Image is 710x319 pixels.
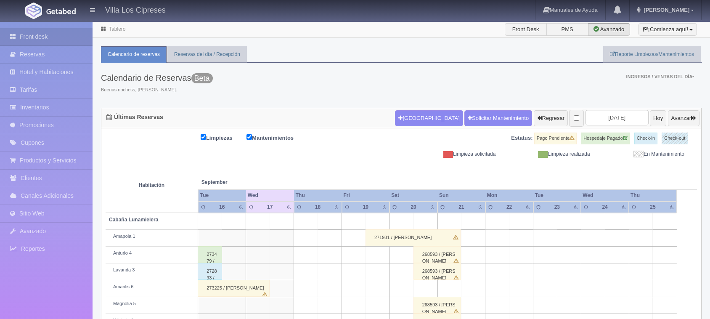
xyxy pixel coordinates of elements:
div: 268593 / [PERSON_NAME] [413,246,461,263]
div: 268593 / [PERSON_NAME] [413,263,461,280]
button: Avanzar [668,110,699,126]
a: Reporte Limpiezas/Mantenimientos [603,46,701,63]
span: September [201,179,291,186]
th: Thu [629,190,677,201]
input: Limpiezas [201,134,206,140]
span: [PERSON_NAME] [641,7,689,13]
th: Mon [485,190,533,201]
th: Sat [389,190,437,201]
th: Wed [581,190,629,201]
label: Check-in [634,133,657,144]
button: Regresar [534,110,568,126]
div: Lavanda 3 [109,267,194,274]
div: 19 [358,204,373,211]
a: Reservas del día / Recepción [167,46,247,63]
th: Sun [437,190,485,201]
div: Anturio 4 [109,250,194,257]
input: Mantenimientos [246,134,252,140]
a: Calendario de reservas [101,46,167,63]
div: 17 [262,204,277,211]
div: 25 [646,204,660,211]
label: PMS [546,23,588,36]
div: 271931 / [PERSON_NAME] [366,229,461,246]
label: Mantenimientos [246,133,306,142]
img: Getabed [46,8,76,14]
div: En Mantenimiento [596,151,691,158]
div: Amapola 1 [109,233,194,240]
div: Limpieza solicitada [408,151,502,158]
div: Limpieza realizada [502,151,596,158]
b: Cabaña Lunamielera [109,217,158,223]
div: 22 [502,204,517,211]
div: 21 [454,204,469,211]
div: 24 [598,204,612,211]
h3: Calendario de Reservas [101,73,213,82]
h4: Últimas Reservas [106,114,163,120]
th: Tue [198,190,246,201]
div: 20 [406,204,421,211]
button: [GEOGRAPHIC_DATA] [395,110,463,126]
span: Ingresos / Ventas del día [626,74,694,79]
div: 16 [215,204,229,211]
div: 18 [310,204,325,211]
label: Check-out [662,133,688,144]
span: Buenas nochess, [PERSON_NAME]. [101,87,213,93]
div: 23 [550,204,564,211]
button: Hoy [650,110,666,126]
label: Avanzado [588,23,630,36]
label: Hospedaje Pagado [581,133,630,144]
a: Tablero [109,26,125,32]
th: Tue [533,190,581,201]
div: Amarilis 6 [109,284,194,290]
span: Beta [191,73,213,83]
label: Estatus: [511,134,532,142]
div: 272893 / [PERSON_NAME] [198,263,222,280]
strong: Habitación [139,182,164,188]
div: 273479 / [PERSON_NAME] Raxo [PERSON_NAME] Raxo [198,246,222,263]
th: Thu [294,190,342,201]
label: Front Desk [505,23,547,36]
div: 273225 / [PERSON_NAME] [198,280,270,297]
div: 268593 / [PERSON_NAME] [413,297,461,314]
a: Solicitar Mantenimiento [464,110,532,126]
label: Limpiezas [201,133,245,142]
div: Magnolia 5 [109,300,194,307]
th: Wed [246,190,294,201]
h4: Villa Los Cipreses [105,4,166,15]
button: ¡Comienza aquí! [638,23,697,36]
label: Pago Pendiente [534,133,577,144]
th: Fri [342,190,390,201]
img: Getabed [25,3,42,19]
